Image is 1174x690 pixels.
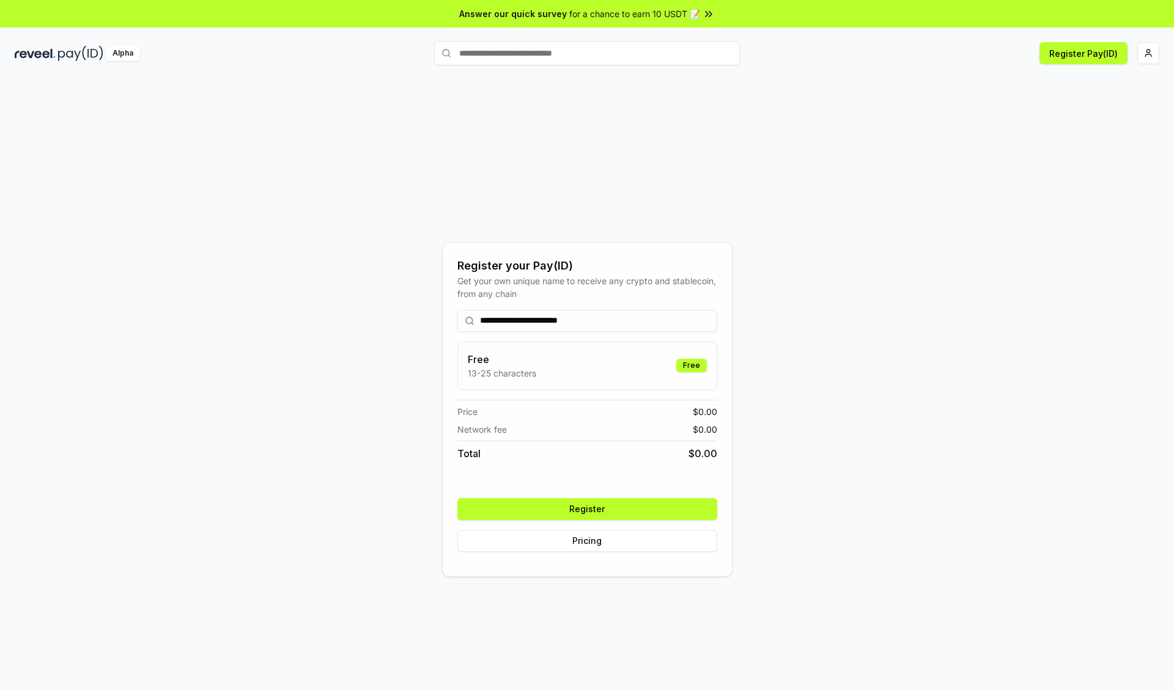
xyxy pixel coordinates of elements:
[468,352,536,367] h3: Free
[457,530,717,552] button: Pricing
[689,446,717,461] span: $ 0.00
[15,46,56,61] img: reveel_dark
[457,446,481,461] span: Total
[106,46,140,61] div: Alpha
[693,423,717,436] span: $ 0.00
[459,7,567,20] span: Answer our quick survey
[58,46,103,61] img: pay_id
[457,274,717,300] div: Get your own unique name to receive any crypto and stablecoin, from any chain
[569,7,700,20] span: for a chance to earn 10 USDT 📝
[468,367,536,380] p: 13-25 characters
[676,359,707,372] div: Free
[693,405,717,418] span: $ 0.00
[457,498,717,520] button: Register
[457,257,717,274] div: Register your Pay(ID)
[457,405,478,418] span: Price
[457,423,507,436] span: Network fee
[1039,42,1128,64] button: Register Pay(ID)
